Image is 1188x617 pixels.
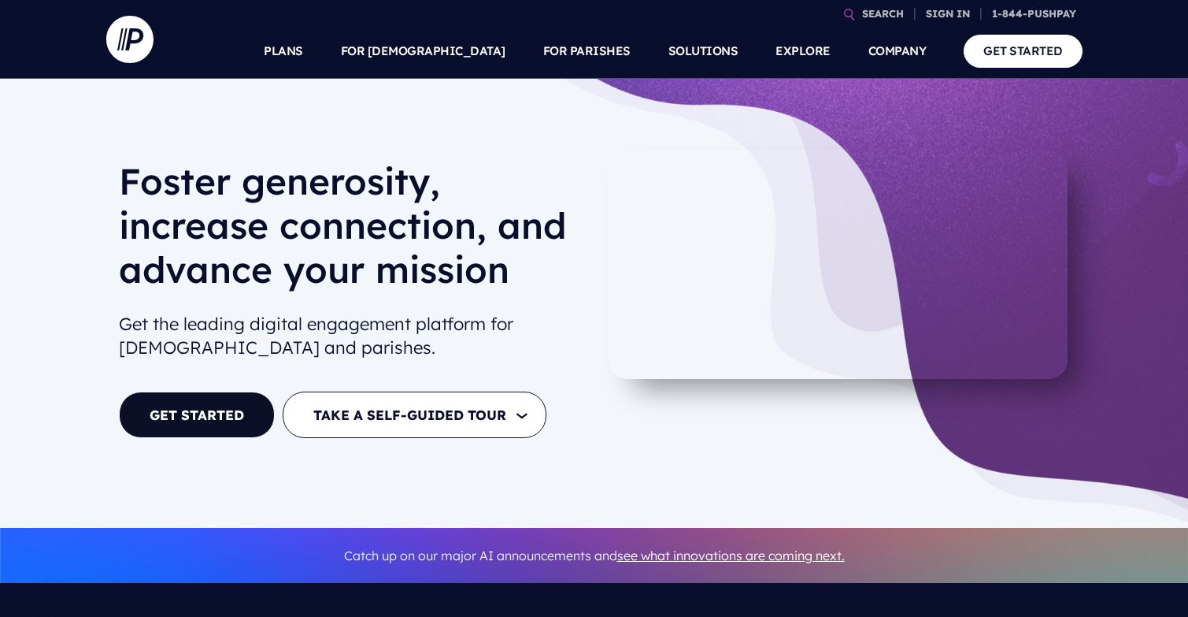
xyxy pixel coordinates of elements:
[868,24,927,79] a: COMPANY
[341,24,505,79] a: FOR [DEMOGRAPHIC_DATA]
[617,548,845,563] a: see what innovations are coming next.
[775,24,831,79] a: EXPLORE
[283,392,546,438] button: TAKE A SELF-GUIDED TOUR
[119,538,1070,574] p: Catch up on our major AI announcements and
[964,35,1083,67] a: GET STARTED
[119,159,582,304] h1: Foster generosity, increase connection, and advance your mission
[119,392,275,438] a: GET STARTED
[668,24,738,79] a: SOLUTIONS
[119,306,582,367] h2: Get the leading digital engagement platform for [DEMOGRAPHIC_DATA] and parishes.
[264,24,303,79] a: PLANS
[543,24,631,79] a: FOR PARISHES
